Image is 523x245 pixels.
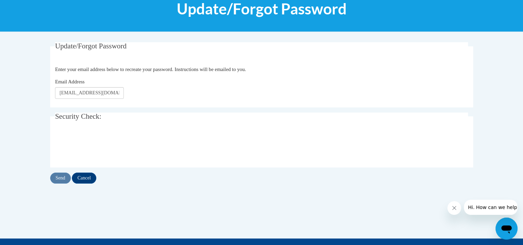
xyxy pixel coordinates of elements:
span: Hi. How can we help? [4,5,56,10]
iframe: reCAPTCHA [55,132,160,159]
span: Update/Forgot Password [55,42,127,50]
span: Security Check: [55,112,101,120]
iframe: Message from company [464,200,517,215]
iframe: Button to launch messaging window [495,218,517,240]
input: Cancel [72,173,96,184]
span: Email Address [55,79,85,84]
span: Enter your email address below to recreate your password. Instructions will be emailed to you. [55,67,246,72]
input: Email [55,87,124,99]
iframe: Close message [447,201,461,215]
